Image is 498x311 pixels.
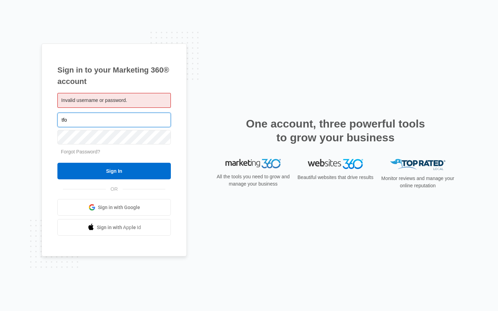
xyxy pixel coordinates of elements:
[57,199,171,216] a: Sign in with Google
[57,163,171,179] input: Sign In
[97,224,141,231] span: Sign in with Apple Id
[98,204,140,211] span: Sign in with Google
[244,117,427,144] h2: One account, three powerful tools to grow your business
[61,97,127,103] span: Invalid username or password.
[57,113,171,127] input: Email
[297,174,374,181] p: Beautiful websites that drive results
[57,219,171,236] a: Sign in with Apple Id
[308,159,363,169] img: Websites 360
[106,186,123,193] span: OR
[57,64,171,87] h1: Sign in to your Marketing 360® account
[214,173,292,188] p: All the tools you need to grow and manage your business
[61,149,100,154] a: Forgot Password?
[390,159,445,170] img: Top Rated Local
[225,159,281,169] img: Marketing 360
[379,175,456,189] p: Monitor reviews and manage your online reputation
